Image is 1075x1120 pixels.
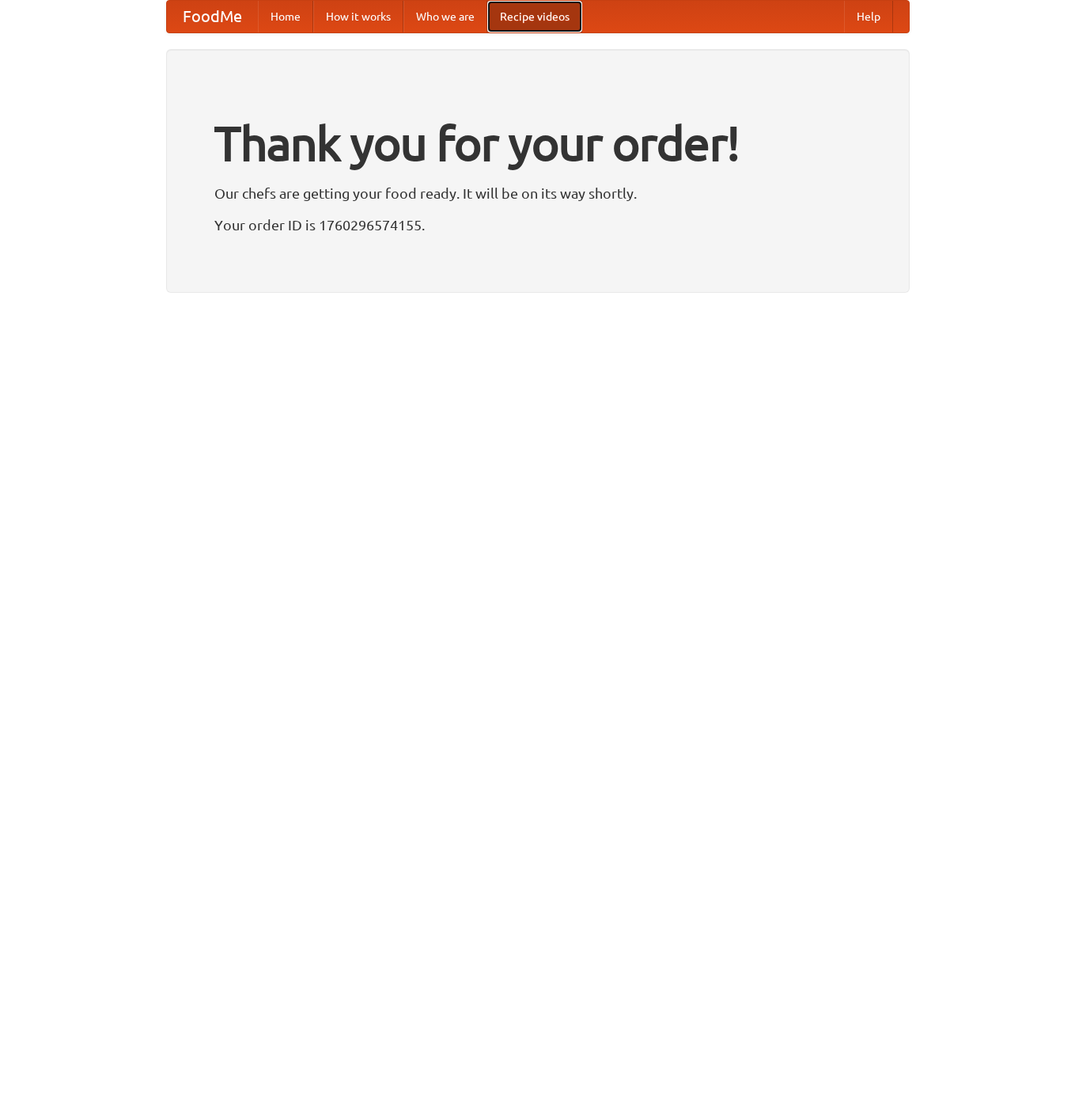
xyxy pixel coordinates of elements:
[844,1,893,32] a: Help
[167,1,258,32] a: FoodMe
[258,1,313,32] a: Home
[214,181,861,205] p: Our chefs are getting your food ready. It will be on its way shortly.
[313,1,403,32] a: How it works
[214,213,861,237] p: Your order ID is 1760296574155.
[403,1,487,32] a: Who we are
[487,1,582,32] a: Recipe videos
[214,105,861,181] h1: Thank you for your order!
